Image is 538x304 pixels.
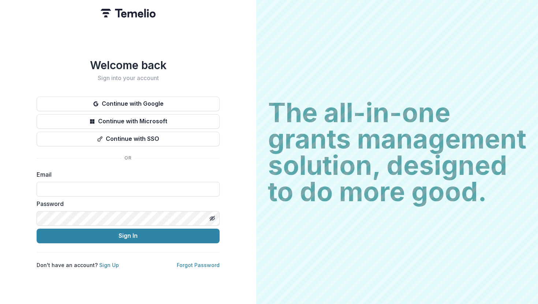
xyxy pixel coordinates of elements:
[101,9,156,18] img: Temelio
[177,262,220,268] a: Forgot Password
[99,262,119,268] a: Sign Up
[37,170,215,179] label: Email
[37,97,220,111] button: Continue with Google
[37,132,220,146] button: Continue with SSO
[37,59,220,72] h1: Welcome back
[37,114,220,129] button: Continue with Microsoft
[37,229,220,243] button: Sign In
[37,199,215,208] label: Password
[37,75,220,82] h2: Sign into your account
[37,261,119,269] p: Don't have an account?
[206,213,218,224] button: Toggle password visibility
